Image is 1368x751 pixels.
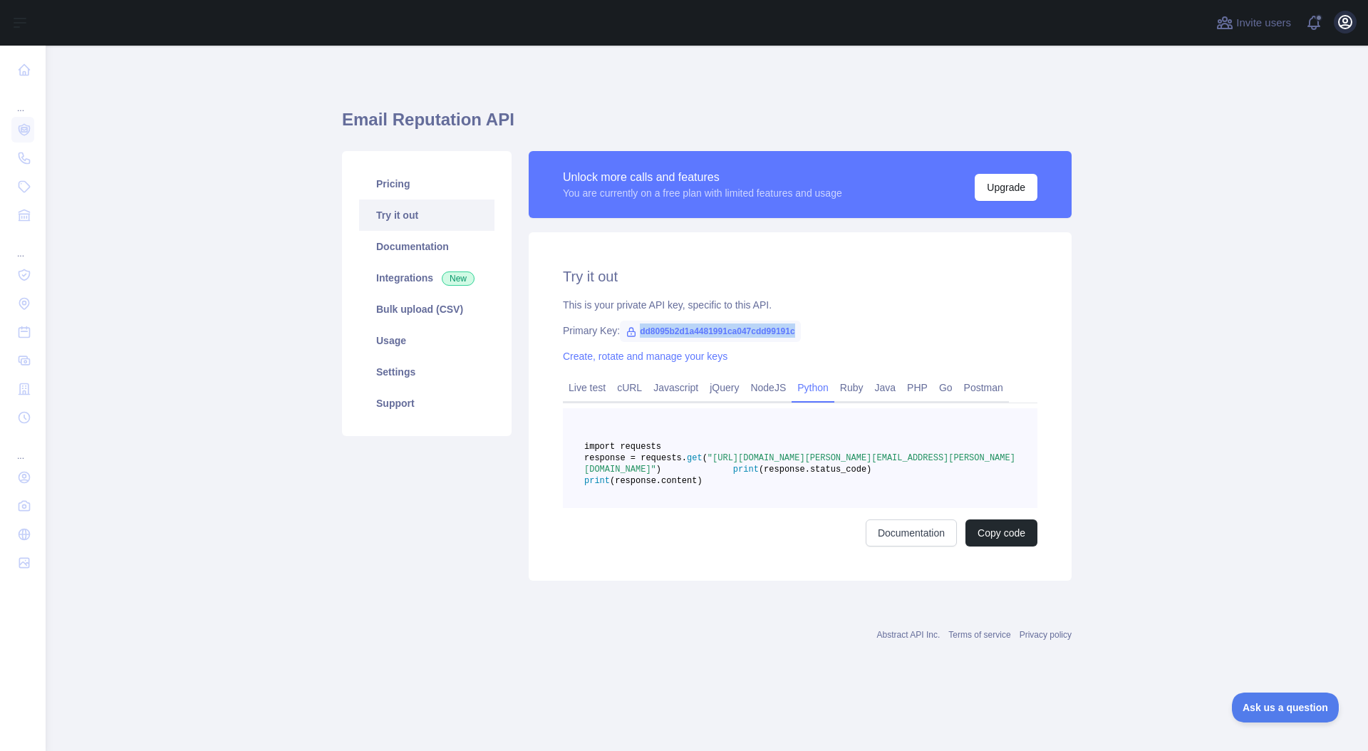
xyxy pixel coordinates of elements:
h1: Email Reputation API [342,108,1072,143]
button: Upgrade [975,174,1037,201]
iframe: Toggle Customer Support [1232,693,1339,722]
span: Invite users [1236,15,1291,31]
span: print [584,476,610,486]
div: ... [11,86,34,114]
div: ... [11,231,34,259]
div: You are currently on a free plan with limited features and usage [563,186,842,200]
span: New [442,271,475,286]
div: Unlock more calls and features [563,169,842,186]
a: Bulk upload (CSV) [359,294,494,325]
div: ... [11,433,34,462]
a: cURL [611,376,648,399]
span: ) [656,465,661,475]
a: Settings [359,356,494,388]
div: This is your private API key, specific to this API. [563,298,1037,312]
a: Python [792,376,834,399]
a: Integrations New [359,262,494,294]
a: Support [359,388,494,419]
a: Documentation [866,519,957,547]
h2: Try it out [563,266,1037,286]
a: jQuery [704,376,745,399]
a: Java [869,376,902,399]
a: Usage [359,325,494,356]
span: print [733,465,759,475]
a: PHP [901,376,933,399]
a: Javascript [648,376,704,399]
span: ( [703,453,708,463]
span: import requests [584,442,661,452]
a: Pricing [359,168,494,200]
span: (response.status_code) [759,465,871,475]
a: Create, rotate and manage your keys [563,351,727,362]
button: Invite users [1213,11,1294,34]
button: Copy code [965,519,1037,547]
span: (response.content) [610,476,703,486]
span: dd8095b2d1a4481991ca047cdd99191c [620,321,801,342]
a: NodeJS [745,376,792,399]
a: Live test [563,376,611,399]
div: Primary Key: [563,323,1037,338]
a: Ruby [834,376,869,399]
span: get [687,453,703,463]
a: Privacy policy [1020,630,1072,640]
span: "[URL][DOMAIN_NAME][PERSON_NAME][EMAIL_ADDRESS][PERSON_NAME][DOMAIN_NAME]" [584,453,1015,475]
a: Terms of service [948,630,1010,640]
a: Abstract API Inc. [877,630,940,640]
a: Try it out [359,200,494,231]
span: response = requests. [584,453,687,463]
a: Documentation [359,231,494,262]
a: Go [933,376,958,399]
a: Postman [958,376,1009,399]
